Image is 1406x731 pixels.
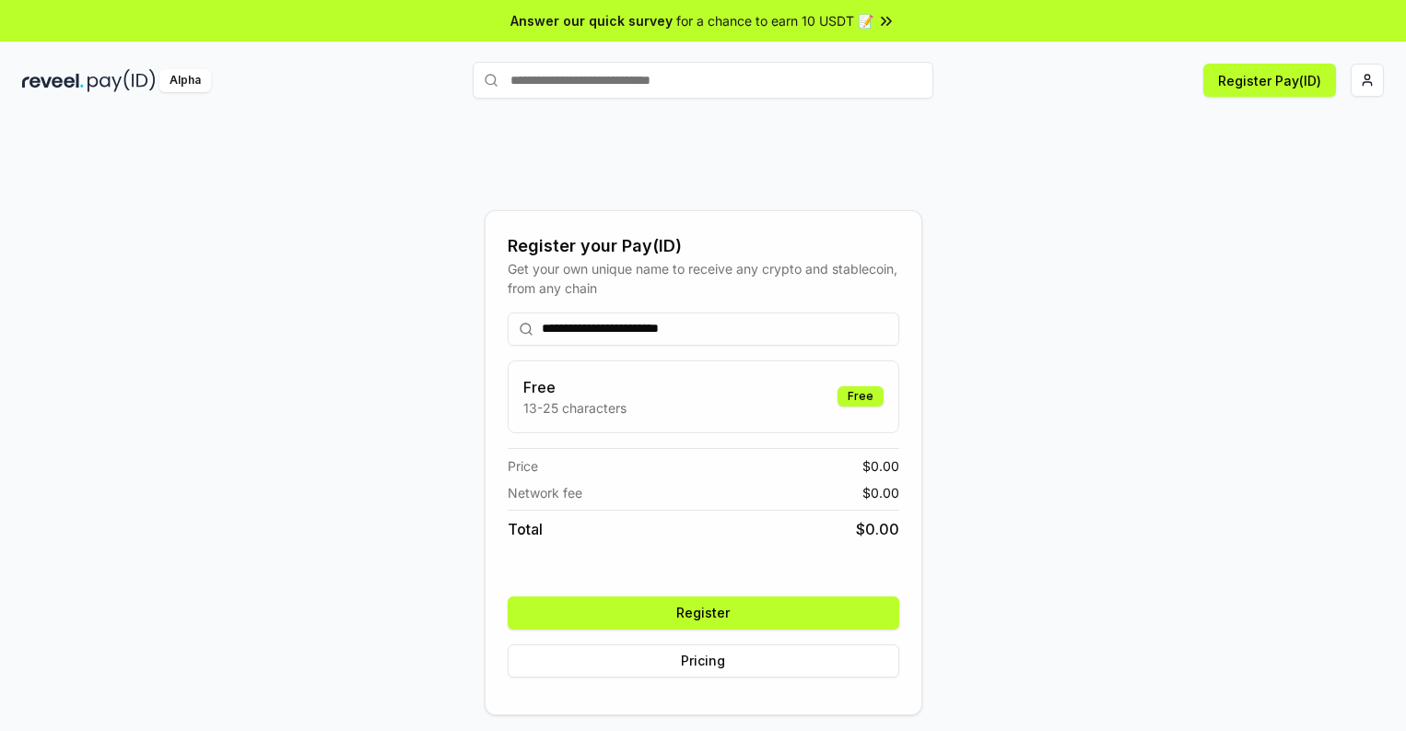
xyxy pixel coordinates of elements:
[508,233,899,259] div: Register your Pay(ID)
[508,644,899,678] button: Pricing
[1203,64,1336,97] button: Register Pay(ID)
[838,386,884,407] div: Free
[510,11,673,30] span: Answer our quick survey
[523,398,627,418] p: 13-25 characters
[862,483,899,502] span: $ 0.00
[508,456,538,476] span: Price
[508,483,582,502] span: Network fee
[508,596,899,630] button: Register
[88,69,156,92] img: pay_id
[22,69,84,92] img: reveel_dark
[676,11,873,30] span: for a chance to earn 10 USDT 📝
[856,518,899,540] span: $ 0.00
[159,69,211,92] div: Alpha
[523,376,627,398] h3: Free
[508,259,899,298] div: Get your own unique name to receive any crypto and stablecoin, from any chain
[508,518,543,540] span: Total
[862,456,899,476] span: $ 0.00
